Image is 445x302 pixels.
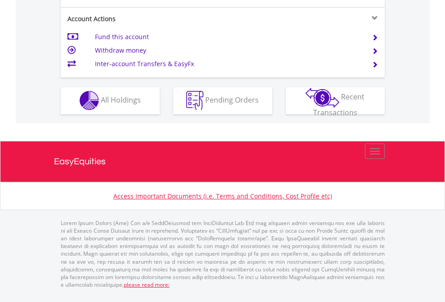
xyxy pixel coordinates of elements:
[61,14,223,23] div: Account Actions
[286,87,385,114] button: Recent Transactions
[313,92,365,117] span: Recent Transactions
[173,87,272,114] button: Pending Orders
[186,91,203,110] img: pending_instructions-wht.png
[205,95,259,105] span: Pending Orders
[101,95,141,105] span: All Holdings
[95,44,361,57] td: Withdraw money
[61,87,160,114] button: All Holdings
[306,88,339,108] img: transactions-zar-wht.png
[61,219,385,288] p: Lorem Ipsum Dolors (Ame) Con a/e SeddOeiusmod tem InciDiduntut Lab Etd mag aliquaen admin veniamq...
[80,91,99,110] img: holdings-wht.png
[95,30,361,44] td: Fund this account
[124,281,170,288] a: please read more:
[54,141,391,182] a: EasyEquities
[95,57,361,71] td: Inter-account Transfers & EasyFx
[113,192,332,200] a: Access Important Documents (i.e. Terms and Conditions, Cost Profile etc)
